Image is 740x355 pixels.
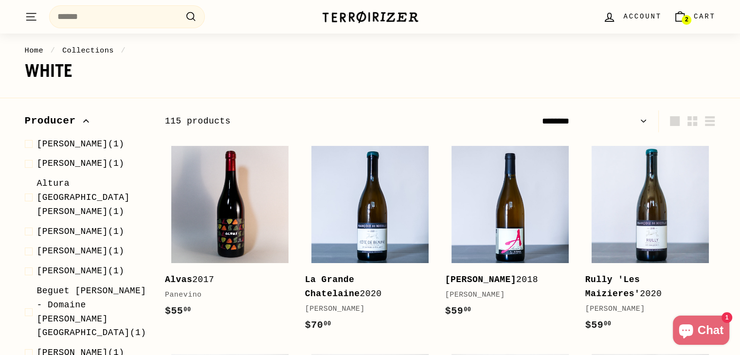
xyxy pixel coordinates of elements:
[305,275,360,299] b: La Grande Chatelaine
[305,140,435,343] a: La Grande Chatelaine2020[PERSON_NAME]
[165,305,191,317] span: $55
[324,320,331,327] sup: 00
[445,305,471,317] span: $59
[37,177,149,218] span: (1)
[694,11,716,22] span: Cart
[37,139,108,149] span: [PERSON_NAME]
[37,225,125,239] span: (1)
[585,275,640,299] b: Rully 'Les Maizieres'
[165,140,295,329] a: Alvas2017Panevino
[25,110,149,137] button: Producer
[37,286,146,337] span: Beguet [PERSON_NAME] - Domaine [PERSON_NAME][GEOGRAPHIC_DATA]
[37,157,125,171] span: (1)
[25,45,716,56] nav: breadcrumbs
[119,46,128,55] span: /
[183,306,191,313] sup: 00
[25,61,716,81] h1: White
[37,227,108,236] span: [PERSON_NAME]
[445,140,576,329] a: [PERSON_NAME]2018[PERSON_NAME]
[305,319,331,331] span: $70
[165,275,192,284] b: Alvas
[37,159,108,168] span: [PERSON_NAME]
[445,289,566,301] div: [PERSON_NAME]
[62,46,114,55] a: Collections
[597,2,667,31] a: Account
[48,46,58,55] span: /
[585,303,706,315] div: [PERSON_NAME]
[25,46,44,55] a: Home
[37,178,130,216] span: Altura [GEOGRAPHIC_DATA][PERSON_NAME]
[668,2,722,31] a: Cart
[165,289,286,301] div: Panevino
[37,264,125,278] span: (1)
[37,266,108,276] span: [PERSON_NAME]
[670,316,732,347] inbox-online-store-chat: Shopify online store chat
[165,273,286,287] div: 2017
[585,140,716,343] a: Rully 'Les Maizieres'2020[PERSON_NAME]
[445,275,516,284] b: [PERSON_NAME]
[37,246,108,256] span: [PERSON_NAME]
[37,137,125,151] span: (1)
[445,273,566,287] div: 2018
[37,284,149,340] span: (1)
[37,244,125,258] span: (1)
[464,306,471,313] sup: 00
[585,273,706,301] div: 2020
[25,113,83,129] span: Producer
[305,273,426,301] div: 2020
[685,17,688,23] span: 2
[623,11,661,22] span: Account
[604,320,611,327] sup: 00
[585,319,612,331] span: $59
[305,303,426,315] div: [PERSON_NAME]
[165,114,440,128] div: 115 products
